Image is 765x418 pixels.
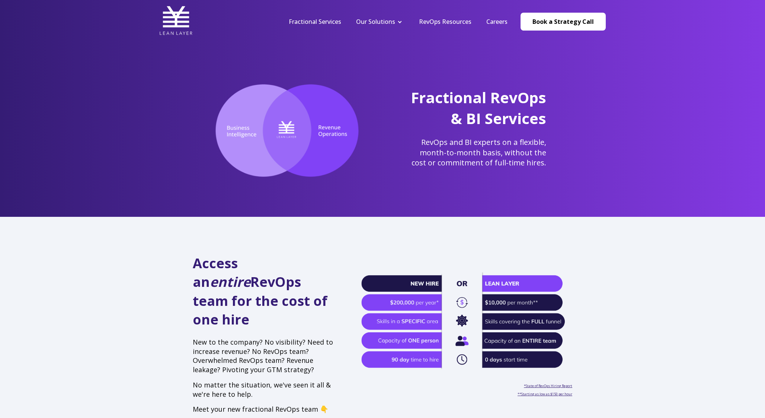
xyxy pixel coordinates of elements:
[518,392,572,396] a: **Starting as low as $150 per hour
[412,137,546,168] span: RevOps and BI experts on a flexible, month-to-month basis, without the cost or commitment of full...
[193,405,336,414] p: Meet your new fractional RevOps team 👇
[159,4,193,37] img: Lean Layer Logo
[521,13,606,31] a: Book a Strategy Call
[204,84,370,178] img: Lean Layer, the intersection of RevOps and Business Intelligence
[193,380,336,399] p: No matter the situation, we've seen it all & we're here to help.
[361,271,572,371] img: Revenue Operations Fractional Services side by side Comparison hiring internally vs us
[524,383,572,388] a: *State of RevOps Hiring Report
[486,18,508,26] a: Careers
[281,18,515,26] div: Navigation Menu
[289,18,341,26] a: Fractional Services
[356,18,395,26] a: Our Solutions
[419,18,471,26] a: RevOps Resources
[210,273,250,291] em: entire
[193,338,336,374] p: New to the company? No visibility? Need to increase revenue? No RevOps team? Overwhelmed RevOps t...
[193,254,327,329] span: Access an RevOps team for the cost of one hire
[411,87,546,129] span: Fractional RevOps & BI Services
